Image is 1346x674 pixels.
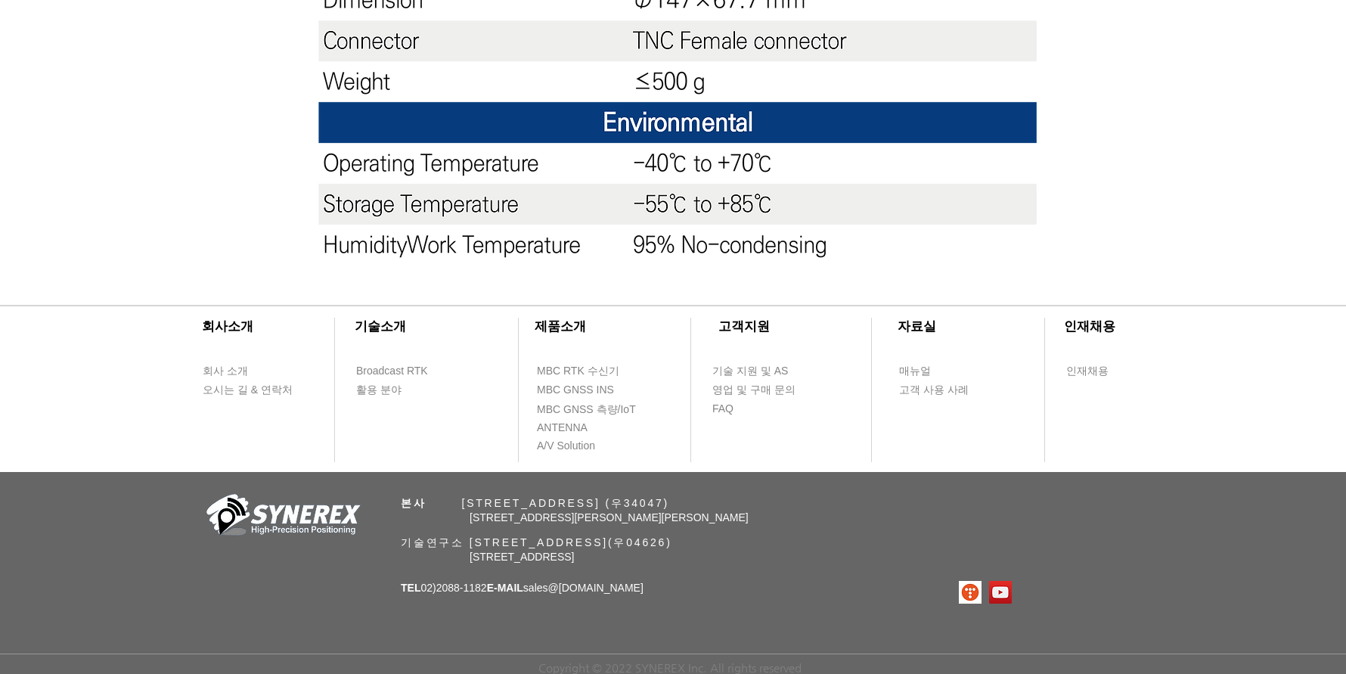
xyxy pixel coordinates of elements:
span: MBC GNSS INS [537,383,614,398]
span: ​회사소개 [202,319,253,334]
a: 기술 지원 및 AS [712,362,825,380]
a: ANTENNA [536,418,623,437]
span: 인재채용 [1066,364,1109,379]
span: A/V Solution [537,439,595,454]
span: ​고객지원 [718,319,770,334]
span: 기술 지원 및 AS [712,364,788,379]
span: 고객 사용 사례 [899,383,969,398]
span: 기술연구소 [STREET_ADDRESS](우04626) [401,536,672,548]
span: ANTENNA [537,421,588,436]
a: 영업 및 구매 문의 [712,380,799,399]
span: Copyright © 2022 SYNEREX Inc. All rights reserved [538,661,802,674]
span: [STREET_ADDRESS][PERSON_NAME][PERSON_NAME] [470,511,749,523]
span: ​자료실 [898,319,936,334]
iframe: Wix Chat [1172,609,1346,674]
img: 티스토리로고 [959,581,982,604]
span: Broadcast RTK [356,364,428,379]
a: 인재채용 [1065,362,1137,380]
a: A/V Solution [536,436,623,455]
img: 회사_로고-removebg-preview.png [198,492,364,542]
img: 유튜브 사회 아이콘 [989,581,1012,604]
span: E-MAIL [487,582,523,594]
span: 매뉴얼 [899,364,931,379]
span: 회사 소개 [203,364,248,379]
span: ​인재채용 [1064,319,1115,334]
span: ​제품소개 [535,319,586,334]
a: MBC GNSS 측량/IoT [536,400,668,419]
a: @[DOMAIN_NAME] [548,582,644,594]
span: 활용 분야 [356,383,402,398]
span: TEL [401,582,420,594]
a: FAQ [712,399,799,418]
span: FAQ [712,402,733,417]
span: MBC RTK 수신기 [537,364,619,379]
a: 회사 소개 [202,362,289,380]
a: Broadcast RTK [355,362,442,380]
a: MBC RTK 수신기 [536,362,650,380]
ul: SNS 모음 [959,581,1012,604]
span: 본사 [401,497,426,509]
a: 매뉴얼 [898,362,985,380]
span: 오시는 길 & 연락처 [203,383,293,398]
span: 02)2088-1182 sales [401,582,644,594]
span: 영업 및 구매 문의 [712,383,796,398]
span: ​기술소개 [355,319,406,334]
a: 활용 분야 [355,380,442,399]
span: [STREET_ADDRESS] [470,551,574,563]
a: 오시는 길 & 연락처 [202,380,304,399]
a: MBC GNSS INS [536,380,631,399]
span: MBC GNSS 측량/IoT [537,402,636,418]
span: ​ [STREET_ADDRESS] (우34047) [401,497,669,509]
a: 고객 사용 사례 [898,380,985,399]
